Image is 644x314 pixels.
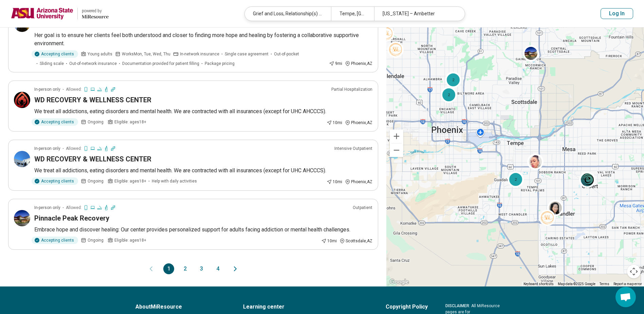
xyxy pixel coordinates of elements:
[331,86,372,92] p: Partial Hospitalization
[32,118,78,126] div: Accepting clients
[243,303,368,311] a: Learning center
[231,263,239,274] button: Next page
[88,51,112,57] span: Young adults
[334,145,372,152] p: Intensive Outpatient
[40,60,64,67] span: Sliding scale
[34,226,372,234] p: Embrace hope and discover healing: Our center provides personalized support for adults facing add...
[600,282,609,286] a: Terms (opens in new tab)
[180,51,219,57] span: In-network insurance
[205,60,235,67] span: Package pricing
[345,179,372,185] div: Phoenix , AZ
[390,143,403,157] button: Zoom out
[345,120,372,126] div: Phoenix , AZ
[32,177,78,185] div: Accepting clients
[374,7,460,21] div: [US_STATE] – Ambetter
[11,5,109,22] a: Arizona State Universitypowered by
[114,178,146,184] span: Eligible: ages 18+
[445,72,461,88] div: 2
[615,287,636,307] div: Open chat
[135,303,225,311] a: AboutMiResource
[558,282,595,286] span: Map data ©2025 Google
[390,129,403,143] button: Zoom in
[329,60,342,67] div: 9 mi
[212,263,223,274] button: 4
[180,263,190,274] button: 2
[32,237,78,244] div: Accepting clients
[327,120,342,126] div: 10 mi
[386,303,428,311] a: Copyright Policy
[66,145,82,152] span: Allowed:
[34,86,60,92] p: In-person only
[34,167,372,175] p: We treat all addictions, eating disorders and mental health. We are contracted with all insurance...
[34,145,60,152] p: In-person only
[88,237,104,243] span: Ongoing
[321,238,337,244] div: 10 mi
[122,60,199,67] span: Documentation provided for patient filling
[88,119,104,125] span: Ongoing
[34,154,151,164] h3: WD RECOVERY & WELLNESS CENTER
[114,237,146,243] span: Eligible: ages 18+
[225,51,269,57] span: Single case agreement
[507,171,523,188] div: 2
[163,263,174,274] button: 1
[147,263,155,274] button: Previous page
[34,95,151,105] h3: WD RECOVERY & WELLNESS CENTER
[245,7,331,21] div: Grief and Loss, Relationship(s) with Parents/Children/Family
[34,205,60,211] p: In-person only
[441,87,457,103] div: 2
[613,282,642,286] a: Report a map error
[66,86,82,92] span: Allowed:
[601,8,633,19] button: Log In
[66,205,82,211] span: Allowed:
[353,205,372,211] p: Outpatient
[122,51,170,57] span: Works Mon, Tue, Wed, Thu
[82,8,109,14] div: powered by
[327,179,342,185] div: 10 mi
[388,278,410,286] a: Open this area in Google Maps (opens a new window)
[274,51,299,57] span: Out-of-pocket
[32,50,78,58] div: Accepting clients
[627,265,641,278] button: Map camera controls
[523,282,554,286] button: Keyboard shortcuts
[11,5,73,22] img: Arizona State University
[196,263,207,274] button: 3
[388,278,410,286] img: Google
[88,178,104,184] span: Ongoing
[34,31,372,48] p: Her goal is to ensure her clients feel both understood and closer to finding more hope and healin...
[34,213,109,223] h3: Pinnacle Peak Recovery
[445,303,469,308] span: DISCLAIMER
[69,60,117,67] span: Out-of-network insurance
[152,178,197,184] span: Help with daily activities
[331,7,374,21] div: Tempe, [GEOGRAPHIC_DATA]
[34,107,372,116] p: We treat all addictions, eating disorders and mental health. We are contracted with all insurance...
[345,60,372,67] div: Phoenix , AZ
[114,119,146,125] span: Eligible: ages 18+
[339,238,372,244] div: Scottsdale , AZ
